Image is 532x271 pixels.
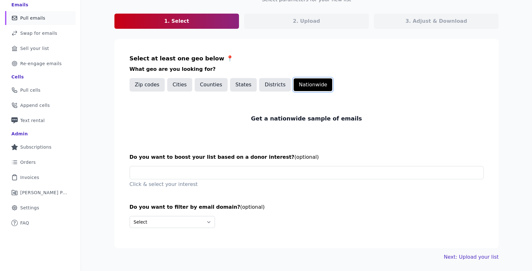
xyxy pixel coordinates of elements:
button: Nationwide [293,78,333,91]
div: Admin [11,131,28,137]
a: Pull cells [5,83,76,97]
span: Sell your list [20,45,49,52]
span: (optional) [240,204,265,210]
a: FAQ [5,216,76,230]
a: 1. Select [114,14,239,29]
a: Invoices [5,170,76,184]
div: Cells [11,74,24,80]
button: Counties [195,78,228,91]
button: States [230,78,257,91]
p: Click & select your interest [130,181,484,188]
span: (optional) [294,154,319,160]
span: Orders [20,159,36,165]
span: Re-engage emails [20,60,62,67]
p: Get a nationwide sample of emails [251,114,362,123]
span: [PERSON_NAME] Performance [20,189,68,196]
span: Append cells [20,102,50,108]
a: Pull emails [5,11,76,25]
span: Pull emails [20,15,45,21]
span: Settings [20,205,39,211]
div: Emails [11,2,28,8]
span: FAQ [20,220,29,226]
p: 3. Adjust & Download [406,17,467,25]
a: Append cells [5,98,76,112]
a: Swap for emails [5,26,76,40]
a: Text rental [5,114,76,127]
p: 1. Select [164,17,189,25]
a: Settings [5,201,76,215]
button: Zip codes [130,78,165,91]
span: Select at least one geo below 📍 [130,55,233,62]
h3: What geo are you looking for? [130,65,484,73]
span: Do you want to boost your list based on a donor interest? [130,154,295,160]
a: Sell your list [5,41,76,55]
button: Cities [167,78,192,91]
span: Swap for emails [20,30,57,36]
a: Re-engage emails [5,57,76,71]
span: Invoices [20,174,39,181]
span: Do you want to filter by email domain? [130,204,240,210]
a: Next: Upload your list [444,253,498,261]
a: Subscriptions [5,140,76,154]
a: [PERSON_NAME] Performance [5,186,76,200]
span: Subscriptions [20,144,52,150]
span: Text rental [20,117,45,124]
button: Districts [259,78,291,91]
span: Pull cells [20,87,40,93]
a: Orders [5,155,76,169]
p: 2. Upload [293,17,320,25]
